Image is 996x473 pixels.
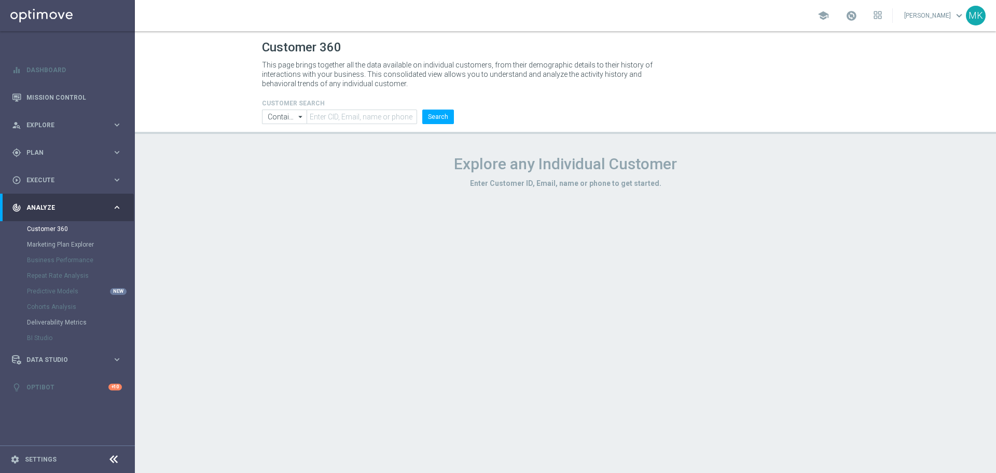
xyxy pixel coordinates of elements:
div: +10 [108,384,122,390]
div: BI Studio [27,330,134,346]
div: Predictive Models [27,283,134,299]
span: keyboard_arrow_down [953,10,965,21]
button: person_search Explore keyboard_arrow_right [11,121,122,129]
div: NEW [110,288,127,295]
button: Mission Control [11,93,122,102]
div: Data Studio [12,355,112,364]
div: Repeat Rate Analysis [27,268,134,283]
button: track_changes Analyze keyboard_arrow_right [11,204,122,212]
i: arrow_drop_down [296,110,306,124]
i: keyboard_arrow_right [112,120,122,130]
button: Search [422,110,454,124]
i: gps_fixed [12,148,21,157]
a: Mission Control [26,84,122,111]
span: Execute [26,177,112,183]
h1: Explore any Individual Customer [262,155,869,173]
div: Plan [12,148,112,157]
div: Mission Control [12,84,122,111]
button: equalizer Dashboard [11,66,122,74]
a: Optibot [26,373,108,401]
a: Customer 360 [27,225,108,233]
button: lightbulb Optibot +10 [11,383,122,391]
i: track_changes [12,203,21,212]
div: Explore [12,120,112,130]
span: school [818,10,829,21]
div: MK [966,6,986,25]
h4: CUSTOMER SEARCH [262,100,454,107]
h1: Customer 360 [262,40,869,55]
button: play_circle_outline Execute keyboard_arrow_right [11,176,122,184]
i: keyboard_arrow_right [112,147,122,157]
div: Cohorts Analysis [27,299,134,315]
input: Contains [262,110,307,124]
i: keyboard_arrow_right [112,175,122,185]
button: Data Studio keyboard_arrow_right [11,356,122,364]
i: keyboard_arrow_right [112,355,122,364]
div: Deliverability Metrics [27,315,134,330]
a: Marketing Plan Explorer [27,240,108,249]
i: equalizer [12,65,21,75]
i: keyboard_arrow_right [112,202,122,212]
h3: Enter Customer ID, Email, name or phone to get started. [262,179,869,188]
span: Analyze [26,205,112,211]
p: This page brings together all the data available on individual customers, from their demographic ... [262,60,661,88]
i: lightbulb [12,383,21,392]
button: gps_fixed Plan keyboard_arrow_right [11,148,122,157]
i: person_search [12,120,21,130]
i: settings [10,455,20,464]
a: Deliverability Metrics [27,318,108,327]
div: Customer 360 [27,221,134,237]
a: [PERSON_NAME]keyboard_arrow_down [903,8,966,23]
div: Dashboard [12,56,122,84]
a: Settings [25,456,57,463]
div: Analyze [12,203,112,212]
input: Enter CID, Email, name or phone [307,110,417,124]
div: Marketing Plan Explorer [27,237,134,252]
i: play_circle_outline [12,175,21,185]
div: Optibot [12,373,122,401]
a: Dashboard [26,56,122,84]
div: Business Performance [27,252,134,268]
span: Explore [26,122,112,128]
span: Plan [26,150,112,156]
span: Data Studio [26,357,112,363]
div: Execute [12,175,112,185]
